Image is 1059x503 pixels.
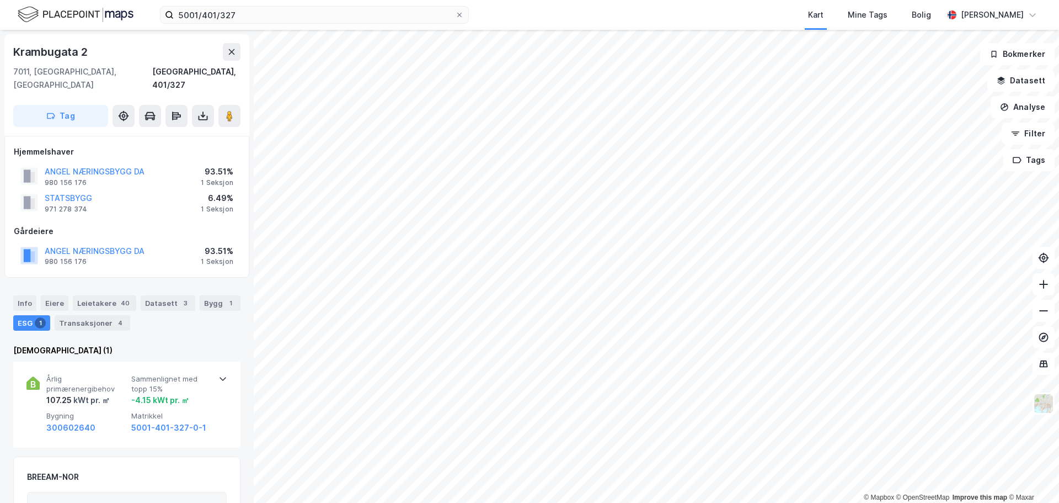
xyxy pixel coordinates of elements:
[13,65,152,92] div: 7011, [GEOGRAPHIC_DATA], [GEOGRAPHIC_DATA]
[27,470,79,484] div: BREEAM-NOR
[864,494,894,501] a: Mapbox
[1003,149,1055,171] button: Tags
[13,295,36,311] div: Info
[201,178,233,187] div: 1 Seksjon
[200,295,240,311] div: Bygg
[131,421,206,435] button: 5001-401-327-0-1
[46,411,127,421] span: Bygning
[848,8,887,22] div: Mine Tags
[35,317,46,329] div: 1
[201,205,233,214] div: 1 Seksjon
[131,394,189,407] div: -4.15 kWt pr. ㎡
[141,295,195,311] div: Datasett
[201,245,233,258] div: 93.51%
[46,421,95,435] button: 300602640
[14,145,240,158] div: Hjemmelshaver
[980,43,1055,65] button: Bokmerker
[201,257,233,266] div: 1 Seksjon
[13,315,50,331] div: ESG
[131,374,212,394] span: Sammenlignet med topp 15%
[73,295,136,311] div: Leietakere
[1002,123,1055,145] button: Filter
[45,205,87,214] div: 971 278 374
[953,494,1007,501] a: Improve this map
[225,298,236,309] div: 1
[987,70,1055,92] button: Datasett
[72,394,110,407] div: kWt pr. ㎡
[808,8,823,22] div: Kart
[119,298,132,309] div: 40
[18,5,133,24] img: logo.f888ab2527a4732fd821a326f86c7f29.svg
[1004,450,1059,503] div: Kontrollprogram for chat
[1004,450,1059,503] iframe: Chat Widget
[896,494,950,501] a: OpenStreetMap
[13,43,90,61] div: Krambugata 2
[991,96,1055,118] button: Analyse
[46,374,127,394] span: Årlig primærenergibehov
[55,315,130,331] div: Transaksjoner
[1033,393,1054,414] img: Z
[174,7,455,23] input: Søk på adresse, matrikkel, gårdeiere, leietakere eller personer
[45,257,87,266] div: 980 156 176
[180,298,191,309] div: 3
[115,317,126,329] div: 4
[131,411,212,421] span: Matrikkel
[152,65,240,92] div: [GEOGRAPHIC_DATA], 401/327
[45,178,87,187] div: 980 156 176
[912,8,931,22] div: Bolig
[961,8,1024,22] div: [PERSON_NAME]
[46,394,110,407] div: 107.25
[201,192,233,205] div: 6.49%
[41,295,68,311] div: Eiere
[201,165,233,178] div: 93.51%
[14,225,240,238] div: Gårdeiere
[13,105,108,127] button: Tag
[13,344,240,357] div: [DEMOGRAPHIC_DATA] (1)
